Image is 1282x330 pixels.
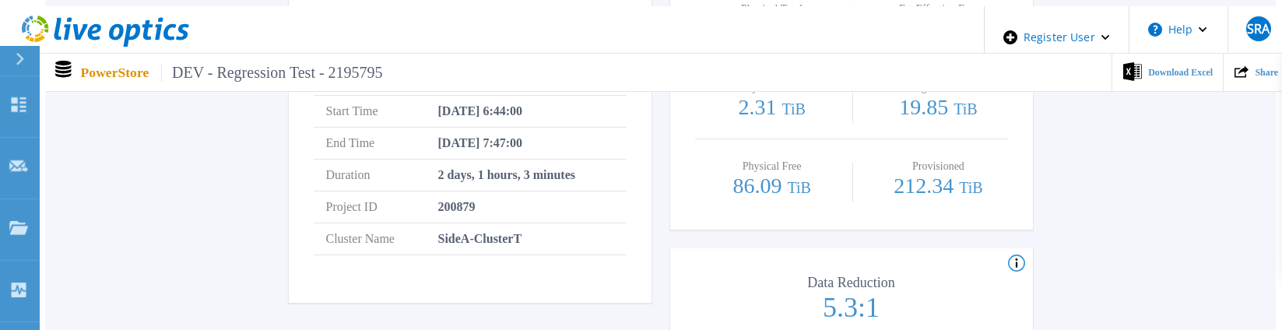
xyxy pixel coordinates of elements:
span: DEV - Regression Test - 2195795 [161,64,382,82]
p: PowerStore [81,64,383,82]
p: 19.85 [869,97,1007,120]
p: 2.31 [703,97,841,120]
span: TiB [959,179,982,196]
span: TiB [781,100,805,118]
span: [DATE] 6:44:00 [438,96,523,127]
p: Physical Free [706,161,838,172]
span: 200879 [438,191,476,223]
p: Data Reduction [767,276,934,290]
p: 86.09 [703,175,841,198]
span: Cluster Name [326,223,438,255]
p: Provisioned [873,161,1004,172]
span: End Time [326,128,438,159]
span: 2 days, 1 hours, 3 minutes [438,160,575,191]
p: 5.3:1 [764,293,939,321]
span: TiB [787,179,810,196]
p: Physical Total [706,4,838,15]
span: SideA-ClusterT [438,223,522,255]
span: [DATE] 7:47:00 [438,128,523,159]
span: Start Time [326,96,438,127]
p: Est.Effective Free [873,4,1004,15]
span: Share [1255,68,1278,77]
span: SRA [1247,23,1270,35]
span: Project ID [326,191,438,223]
div: Register User [985,6,1129,68]
span: Download Excel [1148,68,1213,77]
span: Duration [326,160,438,191]
button: Help [1129,6,1227,53]
p: 212.34 [869,175,1007,198]
span: TiB [954,100,977,118]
